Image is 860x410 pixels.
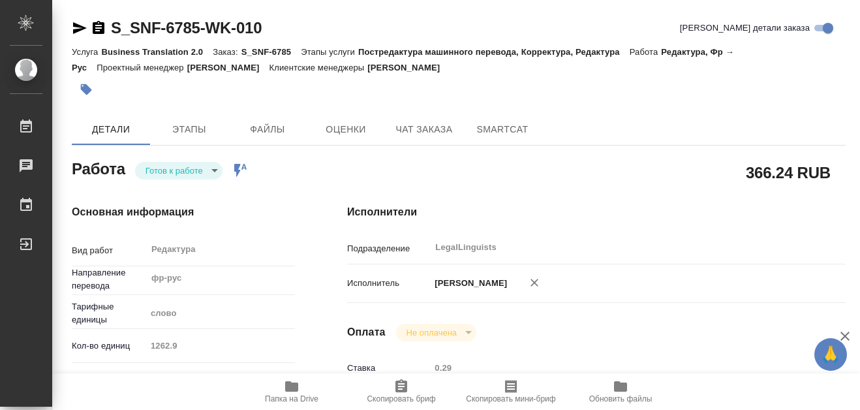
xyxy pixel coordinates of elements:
input: Пустое поле [146,336,295,355]
p: Постредактура машинного перевода, Корректура, Редактура [358,47,630,57]
span: [PERSON_NAME] детали заказа [680,22,810,35]
p: [PERSON_NAME] [430,277,507,290]
p: Business Translation 2.0 [101,47,213,57]
button: Обновить файлы [566,373,675,410]
p: Исполнитель [347,277,430,290]
button: Папка на Drive [237,373,346,410]
div: слово [146,302,295,324]
span: Детали [80,121,142,138]
span: Чат заказа [393,121,455,138]
span: Папка на Drive [265,394,318,403]
p: Подразделение [347,242,430,255]
h4: Исполнители [347,204,846,220]
button: Скопировать бриф [346,373,456,410]
button: Добавить тэг [72,75,100,104]
p: Тарифные единицы [72,300,146,326]
span: SmartCat [471,121,534,138]
button: Удалить исполнителя [520,268,549,297]
p: [PERSON_NAME] [187,63,269,72]
p: Клиентские менеджеры [269,63,368,72]
button: Готов к работе [142,165,207,176]
h2: Работа [72,156,125,180]
div: Готов к работе [135,162,223,180]
input: Пустое поле [430,358,804,377]
button: Скопировать ссылку [91,20,106,36]
p: Работа [630,47,662,57]
p: Кол-во единиц [72,339,146,353]
p: Направление перевода [72,266,146,292]
p: S_SNF-6785 [241,47,301,57]
p: Этапы услуги [301,47,358,57]
div: Готов к работе [396,324,476,341]
h4: Основная информация [72,204,295,220]
p: Услуга [72,47,101,57]
span: Оценки [315,121,377,138]
p: Ставка [347,362,430,375]
button: Не оплачена [403,327,461,338]
span: Этапы [158,121,221,138]
h4: Оплата [347,324,386,340]
div: Медицина [146,369,295,391]
button: Скопировать мини-бриф [456,373,566,410]
p: Вид работ [72,244,146,257]
span: Скопировать бриф [367,394,435,403]
p: Заказ: [213,47,241,57]
a: S_SNF-6785-WK-010 [111,19,262,37]
span: Файлы [236,121,299,138]
p: Проектный менеджер [97,63,187,72]
span: 🙏 [820,341,842,368]
p: [PERSON_NAME] [367,63,450,72]
button: 🙏 [814,338,847,371]
h2: 366.24 RUB [746,161,831,183]
button: Скопировать ссылку для ЯМессенджера [72,20,87,36]
span: Скопировать мини-бриф [466,394,555,403]
span: Обновить файлы [589,394,653,403]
